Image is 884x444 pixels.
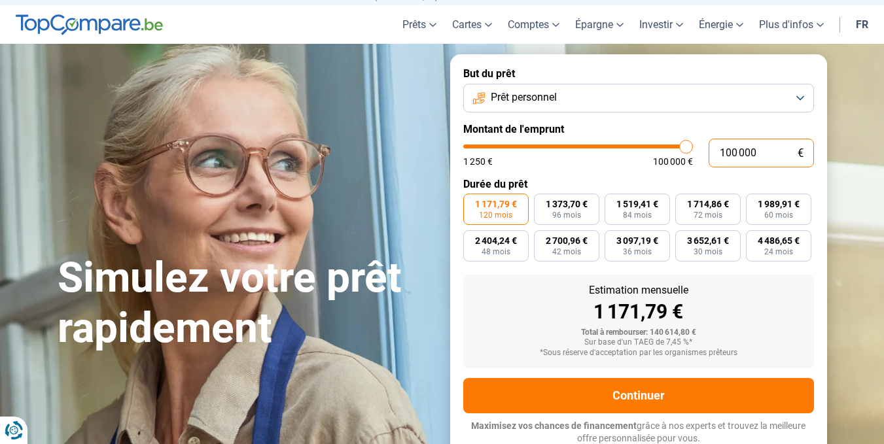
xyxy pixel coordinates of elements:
[616,236,658,245] span: 3 097,19 €
[463,67,814,80] label: But du prêt
[567,5,631,44] a: Épargne
[16,14,163,35] img: TopCompare
[463,84,814,112] button: Prêt personnel
[623,248,652,256] span: 36 mois
[694,248,722,256] span: 30 mois
[474,285,804,296] div: Estimation mensuelle
[764,211,793,219] span: 60 mois
[474,338,804,347] div: Sur base d'un TAEG de 7,45 %*
[463,178,814,190] label: Durée du prêt
[623,211,652,219] span: 84 mois
[546,236,588,245] span: 2 700,96 €
[687,236,729,245] span: 3 652,61 €
[691,5,751,44] a: Énergie
[848,5,876,44] a: fr
[474,349,804,358] div: *Sous réserve d'acceptation par les organismes prêteurs
[463,378,814,413] button: Continuer
[616,199,658,209] span: 1 519,41 €
[764,248,793,256] span: 24 mois
[798,148,804,159] span: €
[463,123,814,135] label: Montant de l'emprunt
[694,211,722,219] span: 72 mois
[475,199,517,209] span: 1 171,79 €
[552,211,581,219] span: 96 mois
[758,199,800,209] span: 1 989,91 €
[631,5,691,44] a: Investir
[751,5,832,44] a: Plus d'infos
[475,236,517,245] span: 2 404,24 €
[482,248,510,256] span: 48 mois
[758,236,800,245] span: 4 486,65 €
[395,5,444,44] a: Prêts
[500,5,567,44] a: Comptes
[58,253,434,354] h1: Simulez votre prêt rapidement
[479,211,512,219] span: 120 mois
[546,199,588,209] span: 1 373,70 €
[463,157,493,166] span: 1 250 €
[552,248,581,256] span: 42 mois
[471,420,637,431] span: Maximisez vos chances de financement
[444,5,500,44] a: Cartes
[474,328,804,337] div: Total à rembourser: 140 614,80 €
[474,302,804,322] div: 1 171,79 €
[687,199,729,209] span: 1 714,86 €
[491,90,557,105] span: Prêt personnel
[653,157,693,166] span: 100 000 €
